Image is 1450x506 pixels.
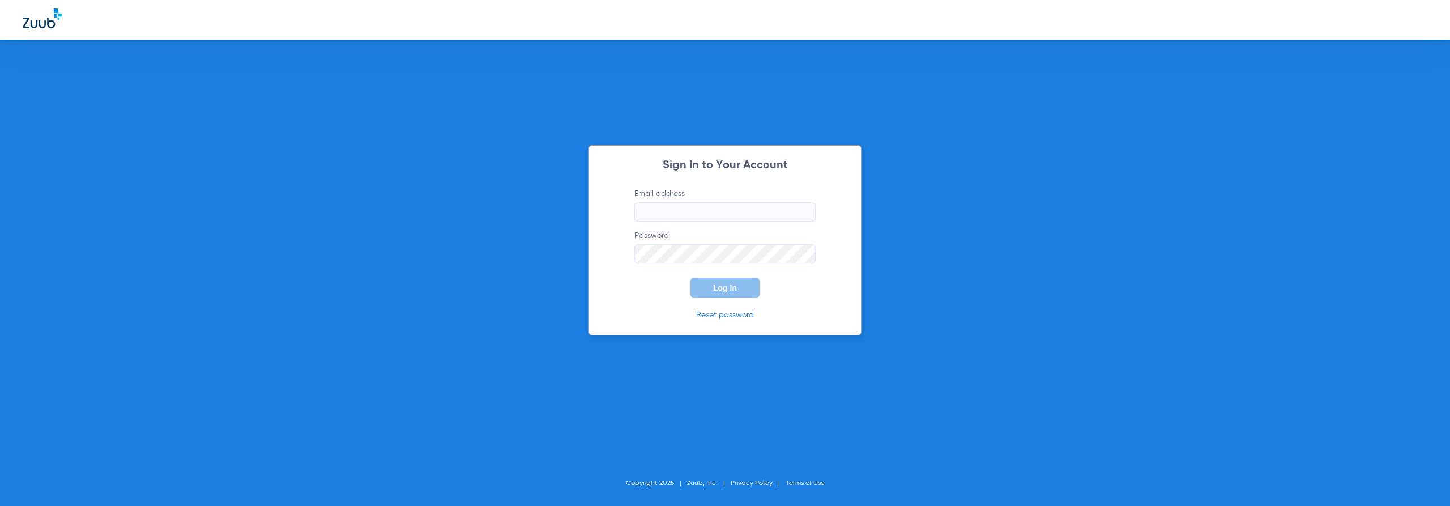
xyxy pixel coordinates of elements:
[23,8,62,28] img: Zuub Logo
[634,202,816,222] input: Email address
[731,480,773,487] a: Privacy Policy
[713,283,737,292] span: Log In
[696,311,754,319] a: Reset password
[626,478,687,489] li: Copyright 2025
[634,244,816,263] input: Password
[617,160,833,171] h2: Sign In to Your Account
[687,478,731,489] li: Zuub, Inc.
[634,188,816,222] label: Email address
[634,230,816,263] label: Password
[690,278,760,298] button: Log In
[786,480,825,487] a: Terms of Use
